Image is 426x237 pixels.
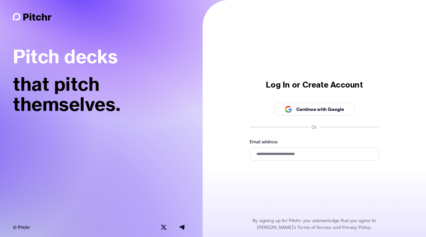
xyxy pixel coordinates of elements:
img: Twitter icon [161,225,166,230]
p: Log In or Create Account [266,80,363,90]
p: Or [312,124,317,130]
p: Pitch decks [13,47,184,67]
img: svg%3e [285,105,292,113]
p: By signing up for Pitchr, you acknowledge that you agree to [PERSON_NAME]’s Terms of Service and ... [242,217,387,231]
p: that pitch themselves. [13,74,184,114]
p: Email address [250,138,379,145]
button: Continue with Google [274,103,355,116]
img: LinkedIn icon [179,225,184,230]
img: Pitchr logo [13,13,52,21]
p: © Pitchr [13,224,30,231]
p: Continue with Google [296,106,344,113]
